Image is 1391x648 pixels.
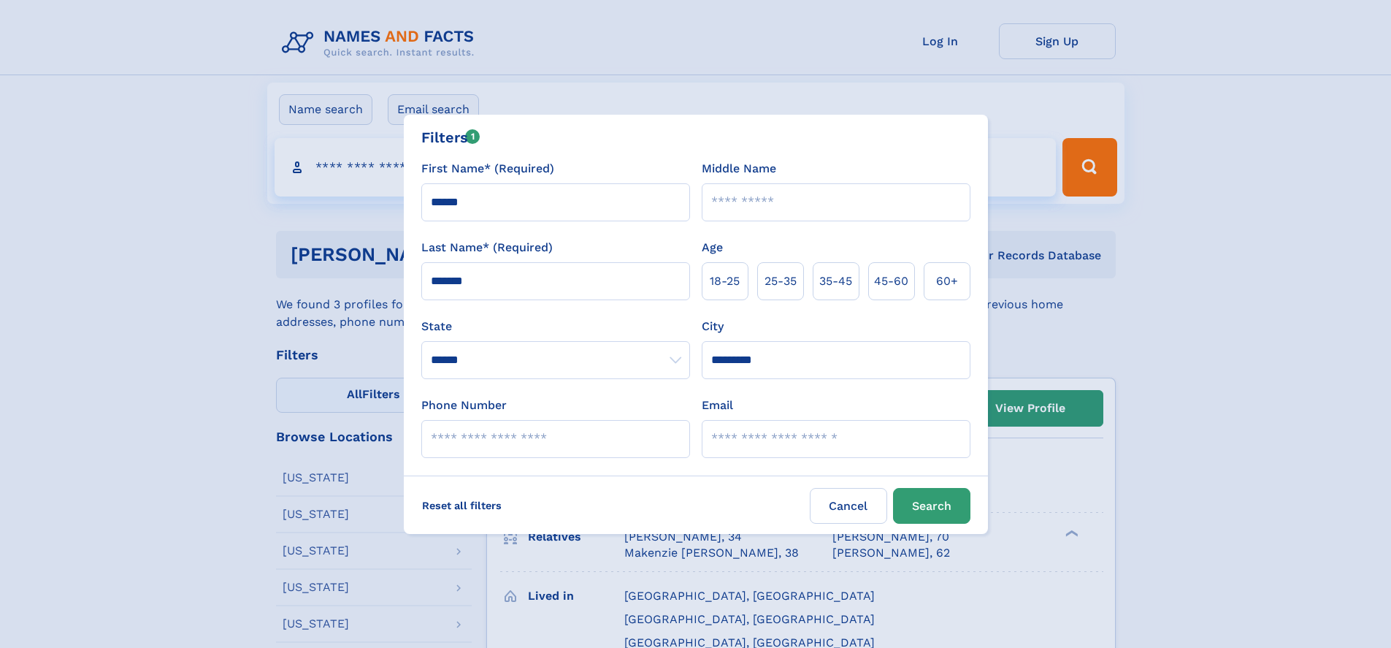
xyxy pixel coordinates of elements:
[765,272,797,290] span: 25‑35
[421,239,553,256] label: Last Name* (Required)
[710,272,740,290] span: 18‑25
[421,126,480,148] div: Filters
[874,272,908,290] span: 45‑60
[421,397,507,414] label: Phone Number
[936,272,958,290] span: 60+
[702,397,733,414] label: Email
[893,488,970,524] button: Search
[421,318,690,335] label: State
[702,160,776,178] label: Middle Name
[421,160,554,178] label: First Name* (Required)
[702,318,724,335] label: City
[413,488,511,523] label: Reset all filters
[819,272,852,290] span: 35‑45
[810,488,887,524] label: Cancel
[702,239,723,256] label: Age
